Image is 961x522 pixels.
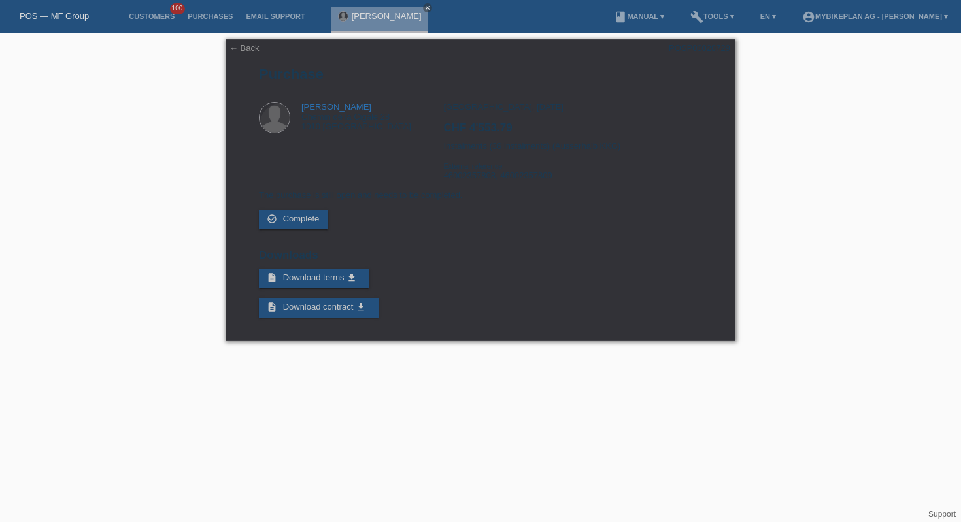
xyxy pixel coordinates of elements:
a: description Download terms get_app [259,269,369,288]
div: [GEOGRAPHIC_DATA], [DATE] Instalments (36 instalments) (Ausserhalb KKG) 46002357808, 46002357809 [443,102,701,190]
a: close [423,3,432,12]
i: description [267,302,277,312]
a: [PERSON_NAME] [301,102,371,112]
i: description [267,272,277,283]
span: External reference [443,162,502,170]
a: Purchases [181,12,239,20]
span: 100 [170,3,186,14]
a: ← Back [229,43,260,53]
a: description Download contract get_app [259,298,379,318]
i: build [690,10,703,24]
span: Download contract [283,302,354,312]
a: POS — MF Group [20,11,89,21]
i: get_app [356,302,366,312]
span: Complete [283,214,320,223]
div: Chemin de la Cigale 28 1010 [GEOGRAPHIC_DATA] [301,102,411,131]
a: account_circleMybikeplan AG - [PERSON_NAME] ▾ [796,12,954,20]
a: check_circle_outline Complete [259,210,328,229]
p: The purchase is still open and needs to be completed. [259,190,702,200]
h1: Purchase [259,66,702,82]
i: get_app [346,272,357,283]
i: account_circle [802,10,815,24]
h2: CHF 4'553.79 [443,122,701,141]
h2: Downloads [259,249,702,269]
a: Email Support [239,12,311,20]
a: EN ▾ [754,12,783,20]
span: Download terms [283,272,345,282]
i: close [424,5,431,11]
i: check_circle_outline [267,214,277,224]
a: Customers [122,12,181,20]
a: Support [928,510,956,519]
a: bookManual ▾ [607,12,671,20]
a: [PERSON_NAME] [352,11,422,21]
a: buildTools ▾ [684,12,741,20]
i: book [614,10,627,24]
div: POSP00028729 [669,43,730,53]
